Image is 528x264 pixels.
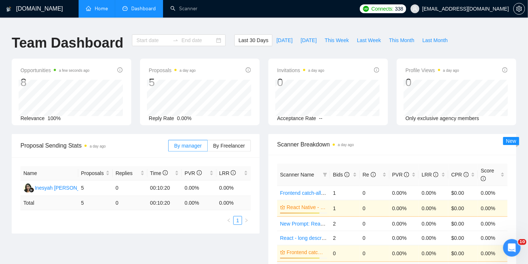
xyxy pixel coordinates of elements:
span: Last Month [422,36,448,44]
td: 0 [360,216,389,231]
td: 0.00% [389,216,419,231]
td: 0 [360,200,389,216]
span: swap-right [173,37,178,43]
span: PVR [392,172,410,178]
td: $0.00 [448,186,478,200]
span: Reply Rate [149,115,174,121]
span: Invitations [277,66,324,75]
td: 0.00% [478,186,508,200]
a: IIInesyah [PERSON_NAME] Zaelsyah [PERSON_NAME] [23,185,162,190]
td: 00:10:20 [147,181,182,196]
span: -- [319,115,323,121]
span: 338 [395,5,403,13]
span: PVR [185,170,202,176]
td: $0.00 [448,231,478,245]
span: info-circle [246,67,251,72]
button: setting [513,3,525,15]
td: Total [20,196,78,210]
img: upwork-logo.png [363,6,369,12]
div: 0 [406,75,459,89]
td: 0 [360,245,389,261]
time: a day ago [90,144,106,148]
button: [DATE] [297,34,321,46]
span: Acceptance Rate [277,115,316,121]
span: info-circle [371,172,376,177]
span: info-circle [433,172,438,177]
td: 0 [113,196,147,210]
input: End date [181,36,215,44]
span: Re [363,172,376,178]
button: right [242,216,251,225]
img: gigradar-bm.png [29,187,34,193]
span: 10 [518,239,527,245]
time: a day ago [180,68,196,72]
span: This Month [389,36,414,44]
span: LRR [219,170,236,176]
span: filter [321,169,329,180]
span: dashboard [122,6,128,11]
td: 2 [330,216,360,231]
a: React Native - long description [287,203,326,211]
span: Dashboard [131,5,156,12]
img: II [23,183,33,193]
a: New Prompt: React - long description [280,221,365,227]
span: Bids [333,172,350,178]
span: info-circle [163,170,168,175]
a: Frontend catch-all - short description [280,190,363,196]
span: Relevance [20,115,45,121]
span: info-circle [197,170,202,175]
span: Only exclusive agency members [406,115,479,121]
td: 0 [330,245,360,261]
a: setting [513,6,525,12]
span: New [506,138,516,144]
span: filter [323,172,327,177]
time: a few seconds ago [59,68,89,72]
span: Replies [116,169,139,177]
button: Last Month [418,34,452,46]
span: Last 30 Days [238,36,268,44]
td: 0.00% [419,186,448,200]
time: a day ago [338,143,354,147]
h1: Team Dashboard [12,34,123,52]
li: Previous Page [225,216,233,225]
time: a day ago [308,68,324,72]
span: info-circle [481,176,486,181]
button: This Month [385,34,418,46]
span: info-circle [374,67,379,72]
td: $0.00 [448,200,478,216]
span: user [412,6,418,11]
a: searchScanner [170,5,197,12]
span: Connects: [372,5,393,13]
span: Scanner Name [280,172,314,178]
td: 0.00% [419,245,448,261]
span: info-circle [404,172,409,177]
iframe: Intercom live chat [503,239,521,257]
button: Last Week [353,34,385,46]
span: By Freelancer [213,143,245,149]
button: [DATE] [272,34,297,46]
div: Inesyah [PERSON_NAME] Zaelsyah [PERSON_NAME] [35,184,162,192]
td: 0.00% [389,231,419,245]
th: Proposals [78,166,113,181]
span: right [244,218,249,223]
td: 0.00% [389,200,419,216]
span: crown [280,250,285,255]
a: homeHome [86,5,108,12]
button: left [225,216,233,225]
td: 0.00% [419,231,448,245]
button: Last 30 Days [234,34,272,46]
div: 8 [20,75,90,89]
span: [DATE] [301,36,317,44]
a: Frontend catch-all - long description [287,248,326,256]
span: left [227,218,231,223]
span: info-circle [502,67,508,72]
span: info-circle [231,170,236,175]
span: [DATE] [276,36,293,44]
span: crown [280,205,285,210]
td: 5 [78,181,113,196]
td: 0 [113,181,147,196]
td: 0.00% [478,216,508,231]
span: 100% [48,115,61,121]
span: to [173,37,178,43]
